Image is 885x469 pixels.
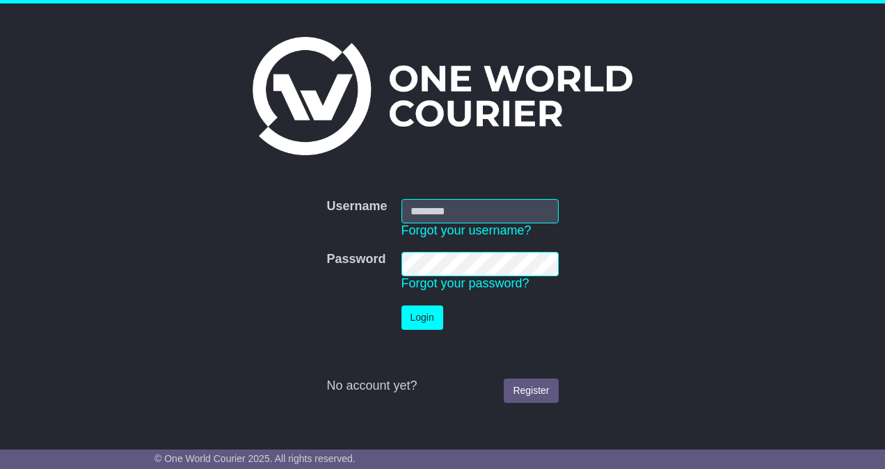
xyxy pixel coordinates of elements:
[253,37,632,155] img: One World
[326,379,558,394] div: No account yet?
[401,305,443,330] button: Login
[326,252,385,267] label: Password
[326,199,387,214] label: Username
[154,453,356,464] span: © One World Courier 2025. All rights reserved.
[401,276,529,290] a: Forgot your password?
[504,379,558,403] a: Register
[401,223,532,237] a: Forgot your username?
